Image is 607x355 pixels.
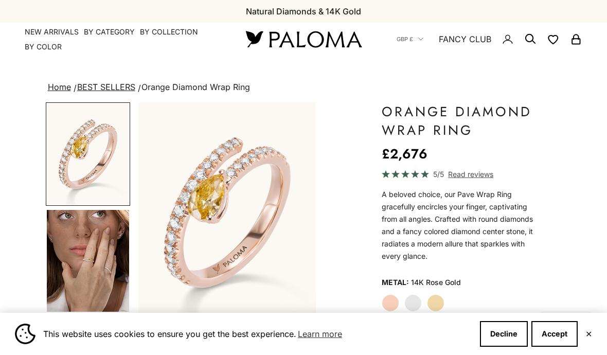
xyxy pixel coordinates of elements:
[397,34,413,44] span: GBP £
[382,102,536,139] h1: Orange Diamond Wrap Ring
[531,321,578,347] button: Accept
[15,324,35,344] img: Cookie banner
[397,34,423,44] button: GBP £
[43,326,472,342] span: This website uses cookies to ensure you get the best experience.
[46,80,562,95] nav: breadcrumbs
[138,102,316,322] div: Item 1 of 18
[47,103,129,205] img: #RoseGold
[296,326,344,342] a: Learn more
[25,27,79,37] a: NEW ARRIVALS
[433,168,444,180] span: 5/5
[246,5,361,18] p: Natural Diamonds & 14K Gold
[77,82,135,92] a: BEST SELLERS
[138,102,316,322] img: #RoseGold
[46,209,130,313] button: Go to item 4
[382,144,427,164] sale-price: £2,676
[382,275,409,290] legend: Metal:
[411,275,461,290] variant-option-value: 14K Rose Gold
[382,188,536,262] div: A beloved choice, our Pave Wrap Ring gracefully encircles your finger, captivating from all angle...
[48,82,71,92] a: Home
[141,82,250,92] span: Orange Diamond Wrap Ring
[439,32,491,46] a: FANCY CLUB
[397,23,582,56] nav: Secondary navigation
[480,321,528,347] button: Decline
[25,27,221,52] nav: Primary navigation
[84,27,135,37] summary: By Category
[46,102,130,206] button: Go to item 1
[448,168,493,180] span: Read reviews
[140,27,198,37] summary: By Collection
[382,168,536,180] a: 5/5 Read reviews
[47,210,129,312] img: #YellowGold #RoseGold #WhiteGold
[25,42,62,52] summary: By Color
[585,331,592,337] button: Close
